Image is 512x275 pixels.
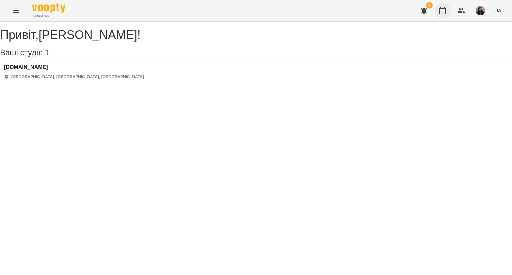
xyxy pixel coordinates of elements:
[426,2,433,9] span: 4
[32,3,65,13] img: Voopty Logo
[494,7,501,14] span: UA
[11,74,144,80] p: [GEOGRAPHIC_DATA], [GEOGRAPHIC_DATA], [GEOGRAPHIC_DATA]
[492,4,504,17] button: UA
[32,14,65,18] span: For Business
[45,48,49,57] span: 1
[8,3,24,19] button: Menu
[476,6,485,15] img: ae595b08ead7d6d5f9af2f06f99573c6.jpeg
[4,64,144,70] a: [DOMAIN_NAME]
